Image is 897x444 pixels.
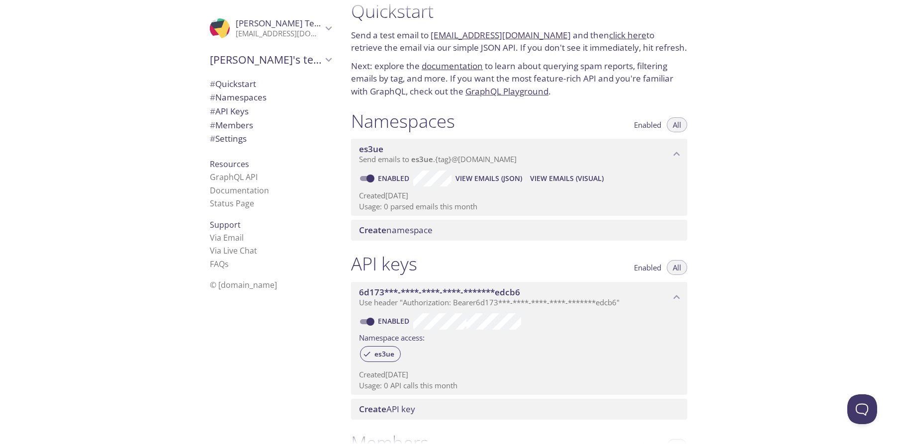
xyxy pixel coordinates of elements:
div: Hassan Tech [202,12,339,45]
p: Send a test email to and then to retrieve the email via our simple JSON API. If you don't see it ... [351,29,687,54]
div: API Keys [202,104,339,118]
a: documentation [422,60,483,72]
a: Via Live Chat [210,245,257,256]
button: All [667,260,687,275]
a: Enabled [376,174,413,183]
span: Create [359,403,386,415]
button: View Emails (JSON) [451,171,526,186]
p: Next: explore the to learn about querying spam reports, filtering emails by tag, and more. If you... [351,60,687,98]
div: Create API Key [351,399,687,420]
a: GraphQL Playground [465,86,548,97]
span: [PERSON_NAME]'s team [210,53,322,67]
span: Support [210,219,241,230]
span: Namespaces [210,91,267,103]
a: Status Page [210,198,254,209]
div: Hassan's team [202,47,339,73]
span: # [210,78,215,89]
div: es3ue [360,346,401,362]
div: Team Settings [202,132,339,146]
span: Send emails to . {tag} @[DOMAIN_NAME] [359,154,517,164]
span: Resources [210,159,249,170]
div: es3ue namespace [351,139,687,170]
p: [EMAIL_ADDRESS][DOMAIN_NAME] [236,29,322,39]
div: Members [202,118,339,132]
a: FAQ [210,259,229,269]
span: © [DOMAIN_NAME] [210,279,277,290]
span: namespace [359,224,433,236]
span: API Keys [210,105,249,117]
div: Create namespace [351,220,687,241]
button: Enabled [628,260,667,275]
span: # [210,105,215,117]
span: Settings [210,133,247,144]
span: es3ue [368,350,400,358]
a: GraphQL API [210,172,258,182]
iframe: Help Scout Beacon - Open [847,394,877,424]
button: View Emails (Visual) [526,171,608,186]
span: # [210,91,215,103]
span: s [225,259,229,269]
span: [PERSON_NAME] Tech [236,17,324,29]
p: Usage: 0 parsed emails this month [359,201,679,212]
span: es3ue [359,143,383,155]
p: Created [DATE] [359,190,679,201]
div: Quickstart [202,77,339,91]
span: # [210,133,215,144]
label: Namespace access: [359,330,425,344]
a: Enabled [376,316,413,326]
span: View Emails (JSON) [455,173,522,184]
a: click here [609,29,646,41]
h1: API keys [351,253,417,275]
button: All [667,117,687,132]
span: Members [210,119,253,131]
span: es3ue [411,154,433,164]
p: Usage: 0 API calls this month [359,380,679,391]
a: [EMAIL_ADDRESS][DOMAIN_NAME] [431,29,571,41]
a: Via Email [210,232,244,243]
p: Created [DATE] [359,369,679,380]
span: API key [359,403,415,415]
span: Create [359,224,386,236]
span: View Emails (Visual) [530,173,604,184]
button: Enabled [628,117,667,132]
span: Quickstart [210,78,256,89]
span: # [210,119,215,131]
a: Documentation [210,185,269,196]
div: Namespaces [202,90,339,104]
h1: Namespaces [351,110,455,132]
